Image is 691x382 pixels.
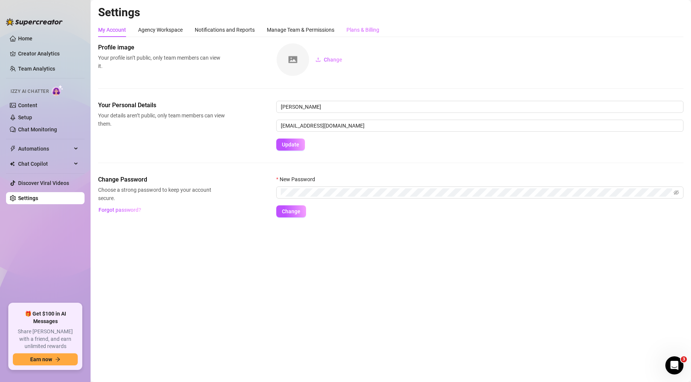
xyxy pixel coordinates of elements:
[13,328,78,350] span: Share [PERSON_NAME] with a friend, and earn unlimited rewards
[55,357,60,362] span: arrow-right
[98,175,225,184] span: Change Password
[30,356,52,362] span: Earn now
[18,114,32,120] a: Setup
[98,186,225,202] span: Choose a strong password to keep your account secure.
[18,180,69,186] a: Discover Viral Videos
[674,190,679,195] span: eye-invisible
[13,310,78,325] span: 🎁 Get $100 in AI Messages
[276,120,683,132] input: Enter new email
[276,205,306,217] button: Change
[665,356,683,374] iframe: Intercom live chat
[18,195,38,201] a: Settings
[18,143,72,155] span: Automations
[276,175,320,183] label: New Password
[98,111,225,128] span: Your details aren’t public, only team members can view them.
[138,26,183,34] div: Agency Workspace
[309,54,348,66] button: Change
[18,66,55,72] a: Team Analytics
[10,161,15,166] img: Chat Copilot
[18,102,37,108] a: Content
[277,43,309,76] img: square-placeholder.png
[195,26,255,34] div: Notifications and Reports
[13,353,78,365] button: Earn nowarrow-right
[276,101,683,113] input: Enter name
[98,101,225,110] span: Your Personal Details
[267,26,334,34] div: Manage Team & Permissions
[346,26,379,34] div: Plans & Billing
[18,35,32,42] a: Home
[315,57,321,62] span: upload
[276,139,305,151] button: Update
[18,126,57,132] a: Chat Monitoring
[52,85,63,96] img: AI Chatter
[18,158,72,170] span: Chat Copilot
[98,26,126,34] div: My Account
[98,54,225,70] span: Your profile isn’t public, only team members can view it.
[281,188,672,197] input: New Password
[324,57,342,63] span: Change
[18,48,78,60] a: Creator Analytics
[282,142,299,148] span: Update
[98,207,141,213] span: Forgot password?
[282,208,300,214] span: Change
[11,88,49,95] span: Izzy AI Chatter
[10,146,16,152] span: thunderbolt
[681,356,687,362] span: 3
[6,18,63,26] img: logo-BBDzfeDw.svg
[98,5,683,20] h2: Settings
[98,43,225,52] span: Profile image
[98,204,141,216] button: Forgot password?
